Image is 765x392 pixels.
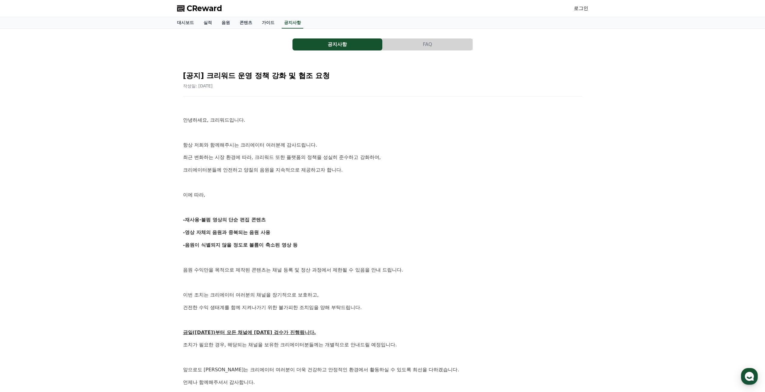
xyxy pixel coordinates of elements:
a: 홈 [2,190,40,205]
h2: [공지] 크리워드 운영 정책 강화 및 협조 요청 [183,71,582,81]
p: 안녕하세요, 크리워드입니다. [183,116,582,124]
span: 작성일: [DATE] [183,84,213,88]
p: 음원 수익만을 목적으로 제작된 콘텐츠는 채널 등록 및 정산 과정에서 제한될 수 있음을 안내 드립니다. [183,266,582,274]
a: 실적 [199,17,217,29]
a: 음원 [217,17,235,29]
p: 조치가 필요한 경우, 해당되는 채널을 보유한 크리에이터분들께는 개별적으로 안내드릴 예정입니다. [183,341,582,349]
p: 크리에이터분들께 안전하고 양질의 음원을 지속적으로 제공하고자 합니다. [183,166,582,174]
p: 언제나 함께해주셔서 감사합니다. [183,378,582,386]
span: 대화 [55,200,62,205]
strong: -영상 자체의 음원과 중복되는 음원 사용 [183,229,271,235]
a: 대시보드 [172,17,199,29]
button: 공지사항 [292,38,382,50]
a: 콘텐츠 [235,17,257,29]
a: 가이드 [257,17,279,29]
strong: -재사용·불펌 영상의 단순 편집 콘텐츠 [183,217,266,223]
a: CReward [177,4,222,13]
p: 최근 변화하는 시장 환경에 따라, 크리워드 또한 플랫폼의 정책을 성실히 준수하고 강화하여, [183,153,582,161]
p: 항상 저희와 함께해주시는 크리에이터 여러분께 감사드립니다. [183,141,582,149]
a: 공지사항 [282,17,303,29]
span: 홈 [19,199,23,204]
p: 이번 조치는 크리에이터 여러분의 채널을 장기적으로 보호하고, [183,291,582,299]
p: 이에 따라, [183,191,582,199]
strong: -음원이 식별되지 않을 정도로 볼륨이 축소된 영상 등 [183,242,298,248]
a: 설정 [78,190,115,205]
span: CReward [187,4,222,13]
button: FAQ [383,38,473,50]
p: 앞으로도 [PERSON_NAME]는 크리에이터 여러분이 더욱 건강하고 안정적인 환경에서 활동하실 수 있도록 최선을 다하겠습니다. [183,366,582,374]
a: 대화 [40,190,78,205]
a: 로그인 [574,5,588,12]
span: 설정 [93,199,100,204]
p: 건전한 수익 생태계를 함께 지켜나가기 위한 불가피한 조치임을 양해 부탁드립니다. [183,304,582,311]
u: 금일([DATE])부터 모든 채널에 [DATE] 검수가 진행됩니다. [183,330,316,335]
